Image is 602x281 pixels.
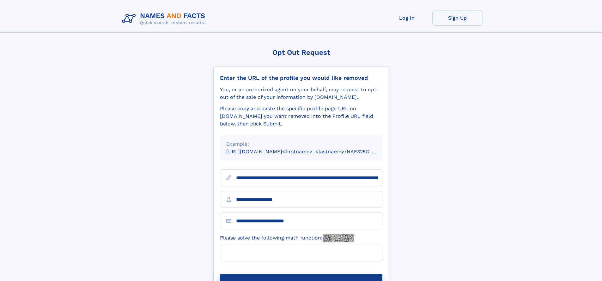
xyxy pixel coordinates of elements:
small: [URL][DOMAIN_NAME]<firstname>_<lastname>/NAF325G-xxxxxxxx [226,149,394,155]
div: Please copy and paste the specific profile page URL on [DOMAIN_NAME] you want removed into the Pr... [220,105,382,128]
a: Sign Up [432,10,483,26]
div: You, or an authorized agent on your behalf, may request to opt-out of the sale of your informatio... [220,86,382,101]
img: Logo Names and Facts [119,10,210,27]
a: Log In [382,10,432,26]
div: Example: [226,140,376,148]
label: Please solve the following math function: [220,234,354,242]
div: Enter the URL of the profile you would like removed [220,74,382,81]
div: Opt Out Request [213,48,389,56]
